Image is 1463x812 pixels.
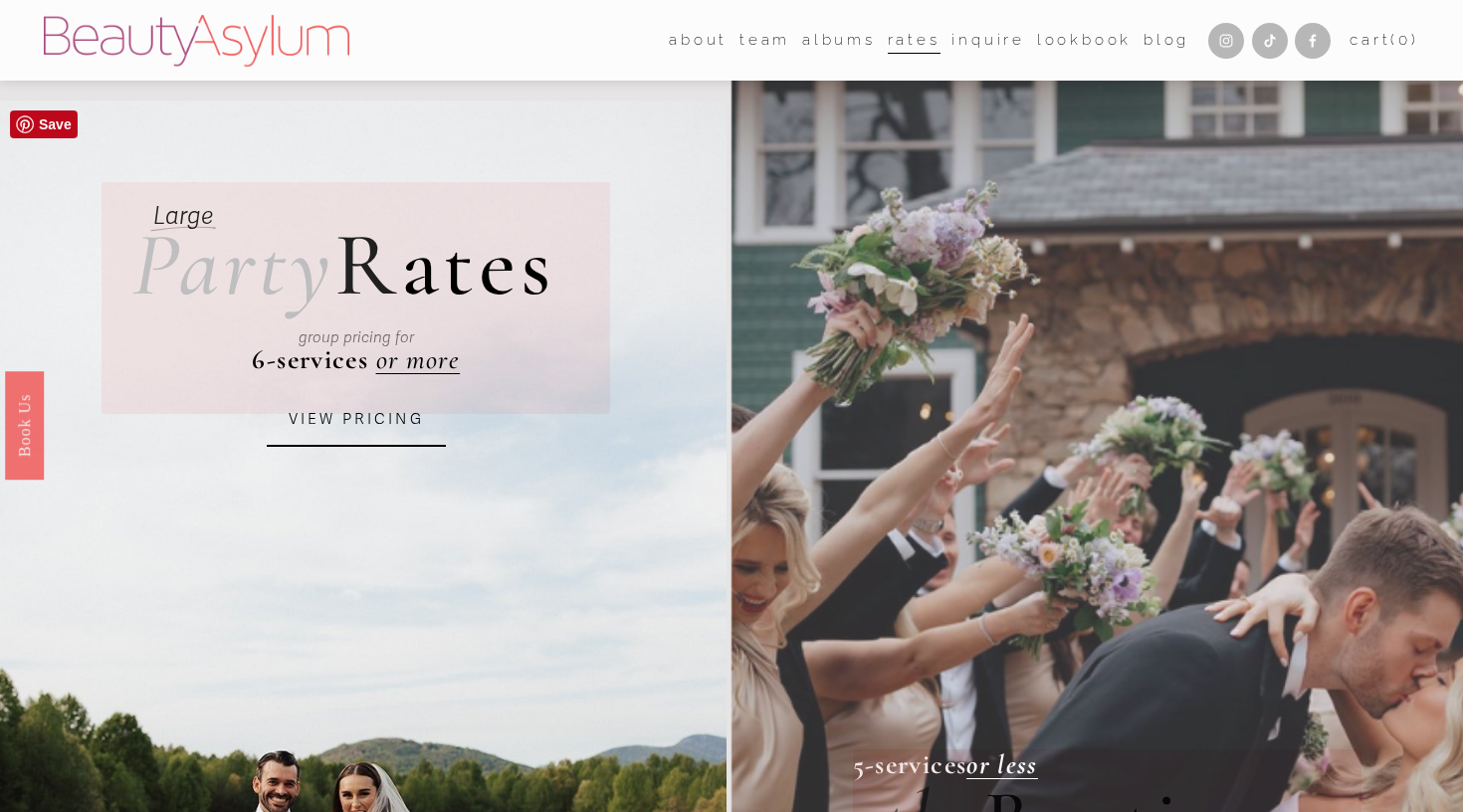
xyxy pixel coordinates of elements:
a: VIEW PRICING [267,393,446,447]
span: about [669,27,728,54]
a: TikTok [1252,23,1288,59]
a: folder dropdown [669,25,728,55]
a: Inquire [951,25,1025,55]
a: Instagram [1208,23,1244,59]
em: Party [132,210,335,319]
a: Rates [888,25,940,55]
a: Blog [1144,25,1189,55]
a: or more [376,343,461,376]
h2: ates [132,220,555,310]
span: ( ) [1390,31,1418,49]
strong: 6-services [252,343,368,376]
em: group pricing for [299,328,414,346]
a: Pin it! [10,110,78,138]
em: Large [153,202,213,231]
a: Lookbook [1037,25,1132,55]
img: Beauty Asylum | Bridal Hair &amp; Makeup Charlotte &amp; Atlanta [44,15,349,67]
a: or less [966,748,1038,781]
a: Facebook [1295,23,1331,59]
a: 0 items in cart [1350,27,1419,54]
span: R [334,210,401,319]
a: folder dropdown [739,25,790,55]
span: team [739,27,790,54]
a: albums [802,25,876,55]
a: Book Us [5,371,44,480]
span: 0 [1398,31,1411,49]
strong: 5-services [853,748,967,781]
